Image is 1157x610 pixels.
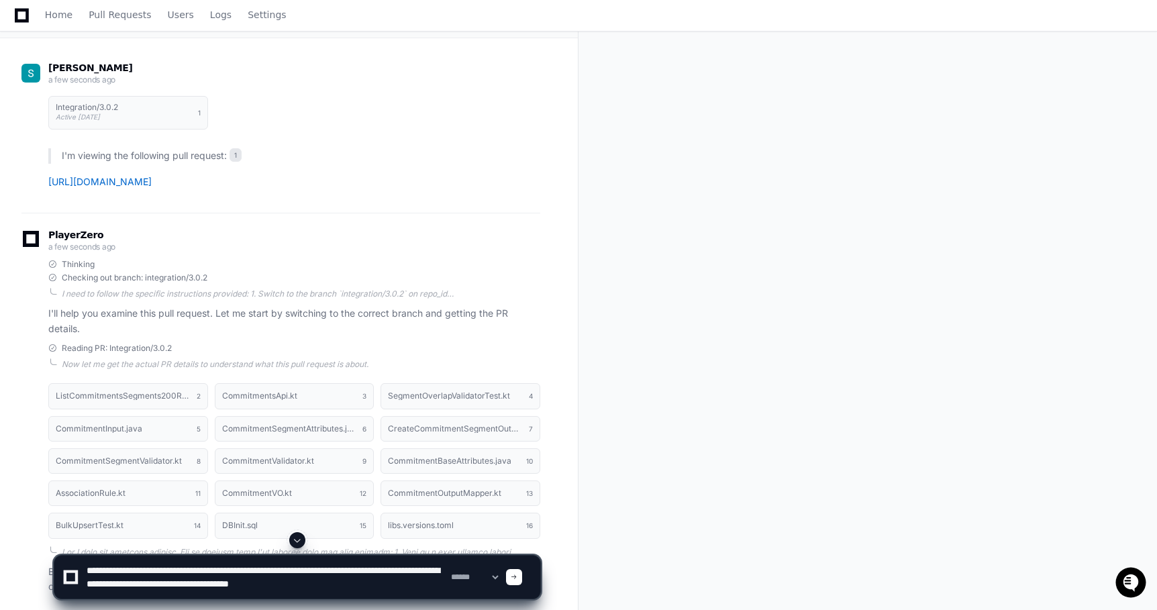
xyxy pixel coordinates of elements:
button: AssociationRule.kt11 [48,480,208,506]
span: Home [45,11,72,19]
button: CommitmentSegmentAttributes.java6 [215,416,374,442]
h1: ListCommitmentsSegments200Response.java [56,392,190,400]
span: Pull Requests [89,11,151,19]
div: I need to follow the specific instructions provided: 1. Switch to the branch `integration/3.0.2` ... [62,289,540,299]
h1: CommitmentSegmentAttributes.java [222,425,356,433]
h1: DBInit.sql [222,521,258,529]
span: Reading PR: Integration/3.0.2 [62,343,172,354]
h1: CommitmentSegmentValidator.kt [56,457,182,465]
span: 2 [197,391,201,401]
span: 12 [360,488,366,499]
img: 1736555170064-99ba0984-63c1-480f-8ee9-699278ef63ed [13,100,38,124]
h1: Integration/3.0.2 [56,103,118,111]
button: Start new chat [228,104,244,120]
span: 8 [197,456,201,466]
span: 14 [194,520,201,531]
h1: AssociationRule.kt [56,489,125,497]
span: Settings [248,11,286,19]
button: DBInit.sql15 [215,513,374,538]
h1: CreateCommitmentSegmentOutput.java [388,425,522,433]
div: We're available if you need us! [46,113,170,124]
button: CommitmentBaseAttributes.java10 [381,448,540,474]
h1: SegmentOverlapValidatorTest.kt [388,392,510,400]
iframe: Open customer support [1114,566,1150,602]
button: ListCommitmentsSegments200Response.java2 [48,383,208,409]
span: 3 [362,391,366,401]
div: Now let me get the actual PR details to understand what this pull request is about. [62,359,540,370]
button: CommitmentValidator.kt9 [215,448,374,474]
span: 16 [526,520,533,531]
h1: libs.versions.toml [388,521,454,529]
button: Integration/3.0.2Active [DATE]1 [48,96,208,130]
h1: CommitmentBaseAttributes.java [388,457,511,465]
span: 10 [526,456,533,466]
h1: CommitmentInput.java [56,425,142,433]
button: BulkUpsertTest.kt14 [48,513,208,538]
button: CommitmentVO.kt12 [215,480,374,506]
p: I'm viewing the following pull request: [62,148,540,164]
h1: CommitmentsApi.kt [222,392,297,400]
span: Pylon [134,141,162,151]
span: 1 [230,148,242,162]
span: 13 [526,488,533,499]
h1: CommitmentOutputMapper.kt [388,489,501,497]
span: 7 [529,423,533,434]
img: ACg8ocIwQl8nUVuV--54wQ4vXlT90UsHRl14hmZWFd_0DEy7cbtoqw=s96-c [21,64,40,83]
span: 11 [195,488,201,499]
span: Users [168,11,194,19]
a: Powered byPylon [95,140,162,151]
span: 6 [362,423,366,434]
img: PlayerZero [13,13,40,40]
a: [URL][DOMAIN_NAME] [48,176,152,187]
button: CreateCommitmentSegmentOutput.java7 [381,416,540,442]
button: CommitmentOutputMapper.kt13 [381,480,540,506]
p: I'll help you examine this pull request. Let me start by switching to the correct branch and gett... [48,306,540,337]
button: CommitmentsApi.kt3 [215,383,374,409]
div: Start new chat [46,100,220,113]
button: SegmentOverlapValidatorTest.kt4 [381,383,540,409]
span: PlayerZero [48,231,103,239]
span: a few seconds ago [48,242,115,252]
span: 1 [198,107,201,118]
h1: CommitmentVO.kt [222,489,292,497]
span: 15 [360,520,366,531]
button: libs.versions.toml16 [381,513,540,538]
span: Active [DATE] [56,113,100,121]
h1: BulkUpsertTest.kt [56,521,123,529]
span: 5 [197,423,201,434]
span: 4 [529,391,533,401]
span: Checking out branch: integration/3.0.2 [62,272,207,283]
span: [PERSON_NAME] [48,62,133,73]
span: a few seconds ago [48,74,115,85]
div: Welcome [13,54,244,75]
span: 9 [362,456,366,466]
span: Logs [210,11,232,19]
button: CommitmentInput.java5 [48,416,208,442]
h1: CommitmentValidator.kt [222,457,314,465]
button: CommitmentSegmentValidator.kt8 [48,448,208,474]
span: Thinking [62,259,95,270]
